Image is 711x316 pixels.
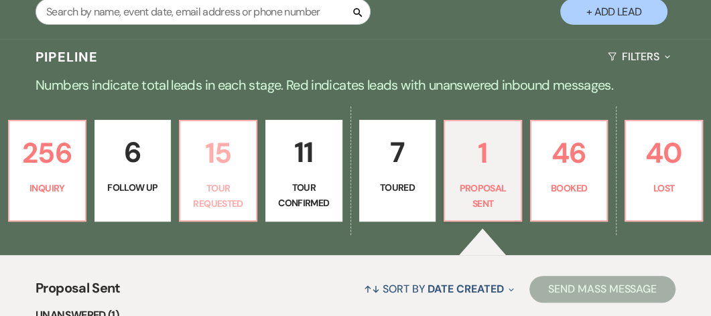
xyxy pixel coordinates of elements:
[179,120,257,222] a: 15Tour Requested
[634,131,694,175] p: 40
[8,120,86,222] a: 256Inquiry
[274,130,334,175] p: 11
[103,130,163,175] p: 6
[428,282,503,296] span: Date Created
[368,130,428,175] p: 7
[265,120,342,222] a: 11Tour Confirmed
[359,120,436,222] a: 7Toured
[17,131,77,175] p: 256
[274,180,334,210] p: Tour Confirmed
[188,131,248,175] p: 15
[453,131,513,175] p: 1
[359,271,519,307] button: Sort By Date Created
[539,181,599,195] p: Booked
[444,120,522,222] a: 1Proposal Sent
[602,39,675,74] button: Filters
[103,180,163,195] p: Follow Up
[36,48,99,66] h3: Pipeline
[453,181,513,211] p: Proposal Sent
[36,278,121,307] span: Proposal Sent
[529,276,675,303] button: Send Mass Message
[368,180,428,195] p: Toured
[634,181,694,195] p: Lost
[530,120,608,222] a: 46Booked
[94,120,172,222] a: 6Follow Up
[539,131,599,175] p: 46
[188,181,248,211] p: Tour Requested
[17,181,77,195] p: Inquiry
[364,282,380,296] span: ↑↓
[625,120,703,222] a: 40Lost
